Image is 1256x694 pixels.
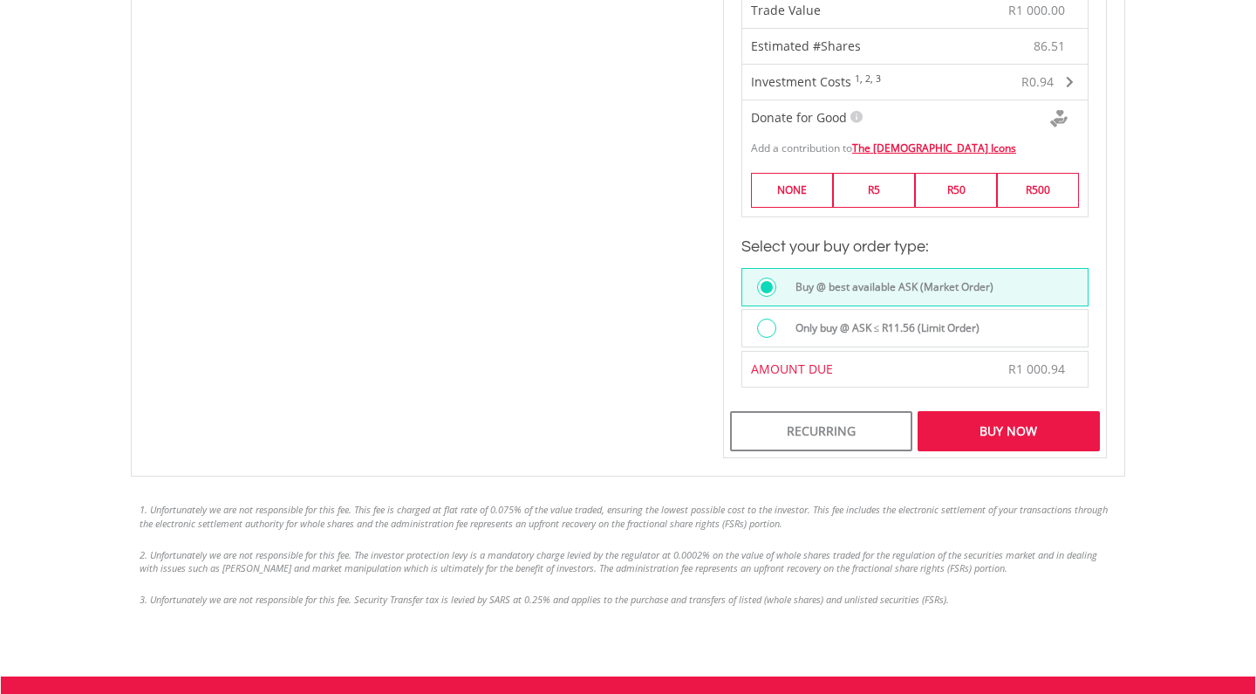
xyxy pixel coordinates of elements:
span: Investment Costs [751,73,851,90]
li: 1. Unfortunately we are not responsible for this fee. This fee is charged at flat rate of 0.075% ... [140,503,1116,530]
span: AMOUNT DUE [751,361,833,377]
span: Trade Value [751,2,821,18]
span: R1 000.00 [1008,2,1065,18]
li: 2. Unfortunately we are not responsible for this fee. The investor protection levy is a mandatory... [140,548,1116,575]
span: Estimated #Shares [751,38,861,54]
span: R1 000.94 [1008,361,1065,377]
div: Buy Now [918,411,1100,451]
h3: Select your buy order type: [741,235,1089,259]
label: NONE [751,173,833,207]
label: R50 [915,173,997,207]
img: Donte For Good [1050,110,1068,127]
label: Only buy @ ASK ≤ R11.56 (Limit Order) [785,319,980,338]
sup: 1, 2, 3 [855,72,881,85]
div: Add a contribution to [742,132,1088,155]
a: The [DEMOGRAPHIC_DATA] Icons [852,141,1016,155]
label: R5 [833,173,915,207]
label: Buy @ best available ASK (Market Order) [785,278,993,297]
li: 3. Unfortunately we are not responsible for this fee. Security Transfer tax is levied by SARS at ... [140,593,1116,607]
label: R500 [997,173,1079,207]
div: Recurring [730,411,912,451]
span: Donate for Good [751,109,847,126]
span: R0.94 [1021,73,1054,90]
span: 86.51 [1034,38,1065,55]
